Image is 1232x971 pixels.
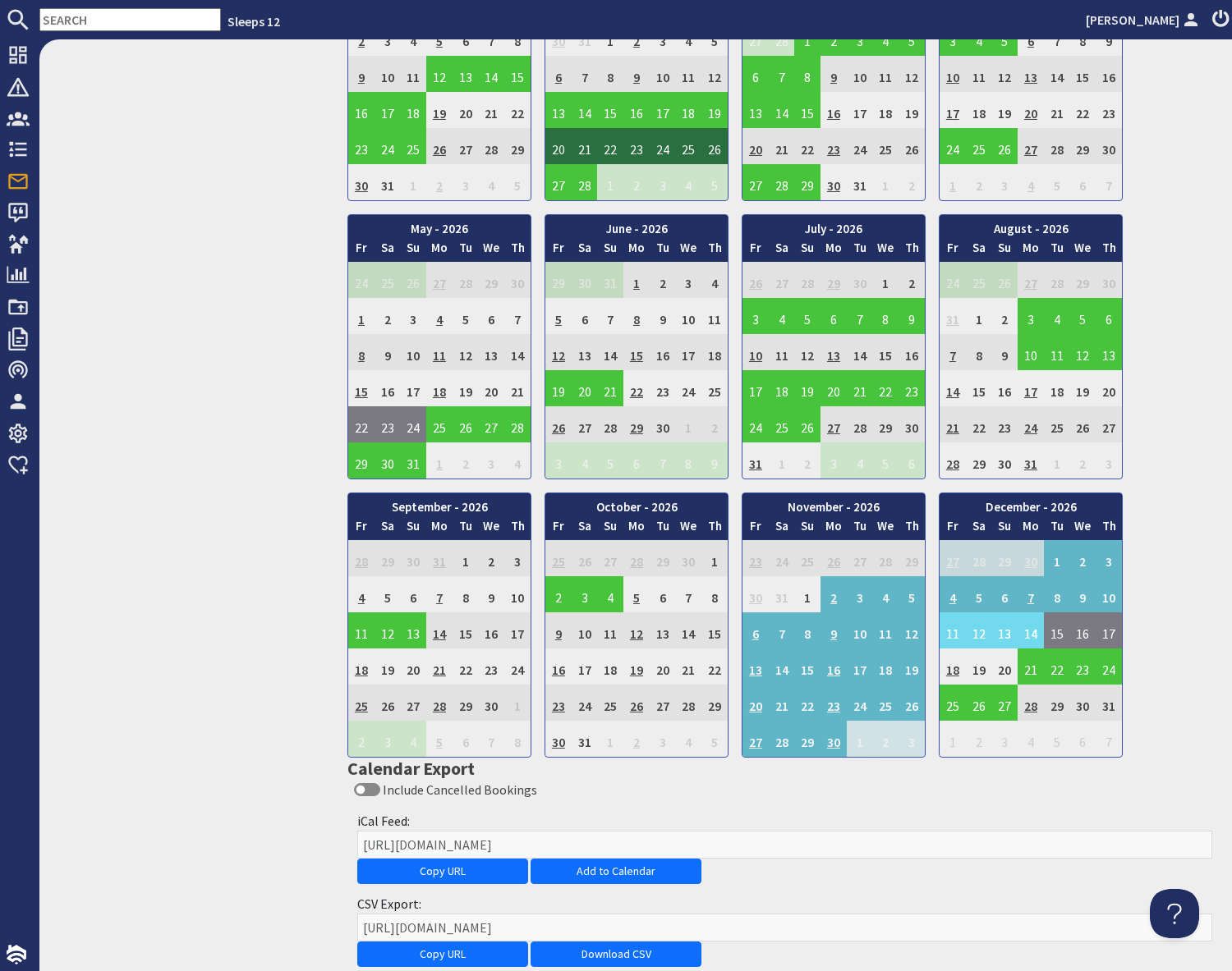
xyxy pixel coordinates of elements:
td: 13 [1096,334,1122,370]
td: 27 [479,406,505,442]
td: 23 [650,370,676,406]
td: 2 [899,164,925,200]
td: 12 [991,56,1018,92]
td: 12 [545,334,572,370]
th: We [479,239,505,263]
td: 10 [1018,334,1044,370]
td: 27 [1018,128,1044,164]
td: 10 [847,56,873,92]
td: 17 [676,334,702,370]
td: 11 [426,334,453,370]
a: Add to Calendar [531,859,701,884]
th: Fr [545,239,572,263]
th: Sa [375,239,401,263]
td: 24 [940,262,966,298]
td: 12 [701,56,728,92]
td: 23 [348,128,375,164]
th: August - 2026 [940,215,1122,239]
td: 8 [348,334,375,370]
td: 22 [597,128,623,164]
td: 19 [794,370,821,406]
td: 13 [821,334,847,370]
td: 7 [769,56,795,92]
td: 19 [1070,370,1096,406]
td: 4 [426,298,453,334]
td: 31 [847,164,873,200]
button: Copy URL [357,859,528,884]
th: Th [1096,239,1122,263]
td: 4 [701,262,728,298]
td: 17 [847,92,873,128]
td: 11 [873,56,899,92]
td: 28 [597,406,623,442]
td: 20 [479,370,505,406]
td: 16 [1096,56,1122,92]
td: 31 [597,262,623,298]
td: 20 [742,128,769,164]
td: 6 [545,56,572,92]
td: 3 [742,298,769,334]
td: 27 [572,406,598,442]
td: 21 [597,370,623,406]
td: 2 [426,164,453,200]
td: 9 [375,334,401,370]
td: 13 [453,56,479,92]
td: 7 [847,298,873,334]
th: Su [794,239,821,263]
td: 15 [1070,56,1096,92]
td: 14 [572,92,598,128]
td: 28 [479,128,505,164]
td: 23 [821,128,847,164]
td: 19 [991,92,1018,128]
td: 23 [991,406,1018,442]
td: 26 [899,128,925,164]
td: 2 [701,406,728,442]
td: 9 [623,56,650,92]
td: 28 [769,164,795,200]
td: 30 [1096,262,1122,298]
td: 25 [1044,406,1070,442]
td: 3 [400,298,426,334]
td: 26 [794,406,821,442]
td: 12 [453,334,479,370]
th: May - 2026 [348,215,531,239]
td: 24 [348,262,375,298]
td: 3 [1018,298,1044,334]
td: 12 [794,334,821,370]
td: 22 [348,406,375,442]
td: 8 [966,334,992,370]
td: 20 [453,92,479,128]
td: 26 [701,128,728,164]
td: 16 [821,92,847,128]
td: 6 [821,298,847,334]
label: iCal Feed: [357,811,443,831]
td: 12 [899,56,925,92]
td: 31 [400,442,426,479]
td: 16 [991,370,1018,406]
td: 18 [1044,370,1070,406]
td: 14 [504,334,531,370]
td: 25 [676,128,702,164]
td: 30 [375,442,401,479]
th: We [1070,239,1096,263]
td: 15 [504,56,531,92]
td: 23 [899,370,925,406]
td: 2 [623,164,650,200]
th: We [873,239,899,263]
td: 8 [794,56,821,92]
td: 4 [1018,164,1044,200]
td: 14 [479,56,505,92]
td: 20 [821,370,847,406]
td: 20 [1018,92,1044,128]
td: 4 [1044,298,1070,334]
td: 24 [1018,406,1044,442]
img: staytech_i_w-64f4e8e9ee0a9c174fd5317b4b171b261742d2d393467e5bdba4413f4f884c10.svg [7,945,26,964]
td: 27 [769,262,795,298]
td: 25 [375,262,401,298]
td: 27 [821,406,847,442]
td: 21 [847,370,873,406]
td: 9 [821,56,847,92]
a: [PERSON_NAME] [1086,10,1202,30]
td: 18 [701,334,728,370]
td: 17 [742,370,769,406]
